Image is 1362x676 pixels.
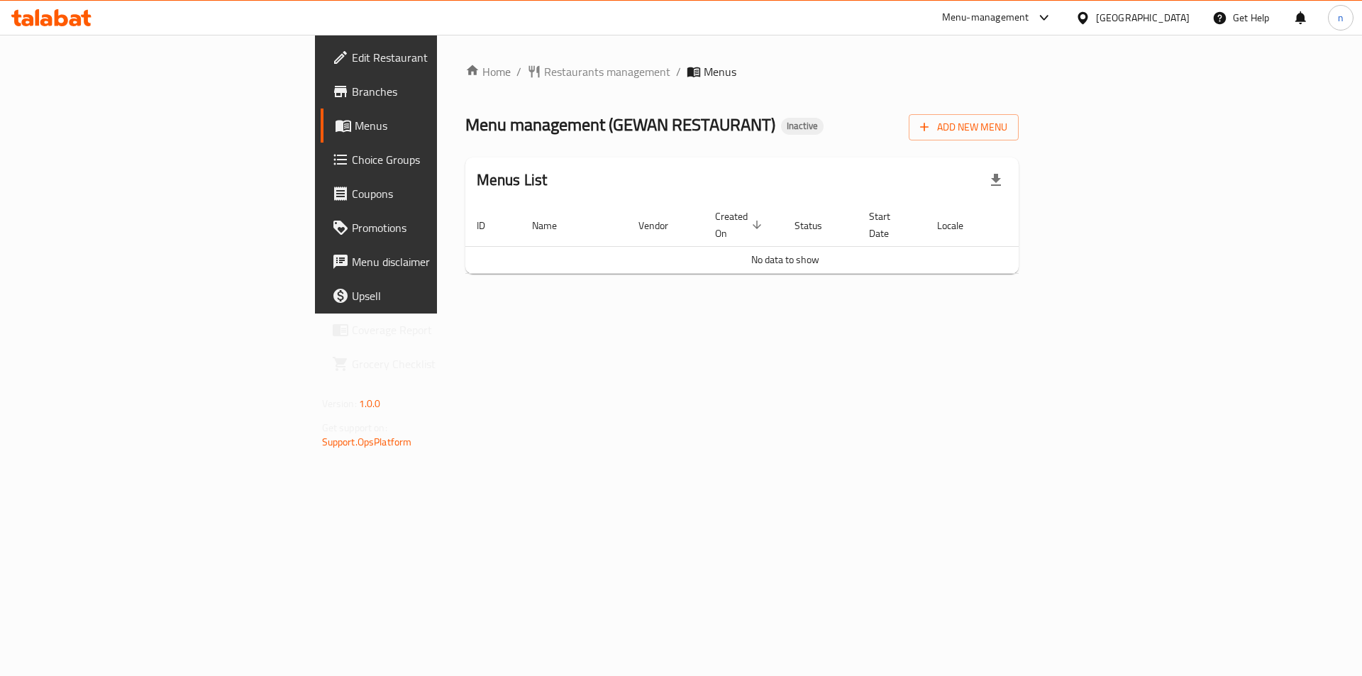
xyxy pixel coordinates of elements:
[869,208,909,242] span: Start Date
[322,419,387,437] span: Get support on:
[909,114,1019,140] button: Add New Menu
[352,185,531,202] span: Coupons
[751,250,819,269] span: No data to show
[920,118,1007,136] span: Add New Menu
[355,117,531,134] span: Menus
[942,9,1029,26] div: Menu-management
[352,253,531,270] span: Menu disclaimer
[794,217,841,234] span: Status
[638,217,687,234] span: Vendor
[527,63,670,80] a: Restaurants management
[352,83,531,100] span: Branches
[715,208,766,242] span: Created On
[477,217,504,234] span: ID
[321,177,543,211] a: Coupons
[477,170,548,191] h2: Menus List
[1338,10,1344,26] span: n
[321,313,543,347] a: Coverage Report
[532,217,575,234] span: Name
[544,63,670,80] span: Restaurants management
[321,347,543,381] a: Grocery Checklist
[781,118,824,135] div: Inactive
[704,63,736,80] span: Menus
[322,394,357,413] span: Version:
[676,63,681,80] li: /
[465,109,775,140] span: Menu management ( GEWAN RESTAURANT )
[352,287,531,304] span: Upsell
[322,433,412,451] a: Support.OpsPlatform
[321,40,543,74] a: Edit Restaurant
[321,245,543,279] a: Menu disclaimer
[352,49,531,66] span: Edit Restaurant
[321,74,543,109] a: Branches
[352,151,531,168] span: Choice Groups
[781,120,824,132] span: Inactive
[999,204,1105,247] th: Actions
[465,204,1105,274] table: enhanced table
[465,63,1019,80] nav: breadcrumb
[321,143,543,177] a: Choice Groups
[321,211,543,245] a: Promotions
[359,394,381,413] span: 1.0.0
[352,219,531,236] span: Promotions
[979,163,1013,197] div: Export file
[352,321,531,338] span: Coverage Report
[937,217,982,234] span: Locale
[1096,10,1190,26] div: [GEOGRAPHIC_DATA]
[352,355,531,372] span: Grocery Checklist
[321,109,543,143] a: Menus
[321,279,543,313] a: Upsell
